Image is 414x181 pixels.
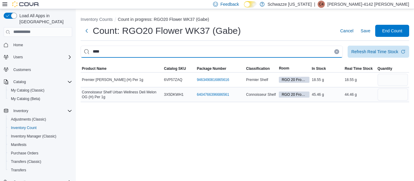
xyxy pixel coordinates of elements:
[246,77,268,82] span: Premier Shelf
[6,124,75,132] button: Inventory Count
[279,92,309,98] span: RGO 20 Front Room
[282,92,306,97] span: RGO 20 Front Room
[11,125,37,130] span: Inventory Count
[197,66,226,71] span: Package Number
[11,168,26,173] span: Transfers
[8,124,39,131] a: Inventory Count
[11,88,45,93] span: My Catalog (Classic)
[311,91,343,98] div: 45.46 g
[327,1,409,8] p: [PERSON_NAME]-4142 [PERSON_NAME]
[1,53,75,61] button: Users
[376,65,409,72] button: Quantity
[81,17,113,22] button: Inventory Counts
[118,17,209,22] button: Count in progress: RGO20 Flower WK37 (Gabe)
[279,66,289,71] span: Room
[81,25,93,37] button: Next
[6,166,75,174] button: Transfers
[8,87,47,94] a: My Catalog (Classic)
[348,46,409,58] button: Refresh Real Time Stock
[197,92,229,97] a: 6404766396686561
[11,66,33,73] a: Customers
[8,124,72,131] span: Inventory Count
[8,116,48,123] a: Adjustments (Classic)
[343,65,376,72] button: Real Time Stock
[11,66,72,73] span: Customers
[13,108,28,113] span: Inventory
[358,25,373,37] button: Save
[6,132,75,141] button: Inventory Manager (Classic)
[11,41,72,49] span: Home
[8,141,72,148] span: Manifests
[8,116,72,123] span: Adjustments (Classic)
[12,1,39,7] img: Cova
[268,1,312,8] p: Schwazze [US_STATE]
[11,159,41,164] span: Transfers (Classic)
[81,16,409,24] nav: An example of EuiBreadcrumbs
[245,65,278,72] button: Classification
[279,77,309,83] span: RGO 20 Front Room
[82,90,162,99] span: Connoisseur Shelf Urban Wellness Deli Melon OG (H) Per 1g
[311,76,343,83] div: 18.55 g
[8,158,44,165] a: Transfers (Classic)
[13,79,26,84] span: Catalog
[6,115,75,124] button: Adjustments (Classic)
[8,150,72,157] span: Purchase Orders
[311,65,343,72] button: In Stock
[361,28,370,34] span: Save
[163,65,195,72] button: Catalog SKU
[6,86,75,95] button: My Catalog (Classic)
[11,107,31,115] button: Inventory
[93,25,241,37] h1: Count: RGO20 Flower WK37 (Gabe)
[11,41,25,49] a: Home
[81,65,163,72] button: Product Name
[1,78,75,86] button: Catalog
[8,133,59,140] a: Inventory Manager (Classic)
[11,151,38,156] span: Purchase Orders
[164,92,184,97] span: 3X5DKWH1
[8,150,41,157] a: Purchase Orders
[13,55,23,60] span: Users
[378,66,392,71] span: Quantity
[11,53,72,61] span: Users
[314,1,315,8] p: |
[8,166,72,174] span: Transfers
[197,77,229,82] a: 9463490816865616
[8,133,72,140] span: Inventory Manager (Classic)
[164,77,182,82] span: 6VP57ZAQ
[343,91,376,98] div: 44.46 g
[6,141,75,149] button: Manifests
[345,66,372,71] span: Real Time Stock
[11,53,25,61] button: Users
[82,66,106,71] span: Product Name
[6,95,75,103] button: My Catalog (Beta)
[6,157,75,166] button: Transfers (Classic)
[8,95,72,102] span: My Catalog (Beta)
[343,76,376,83] div: 18.55 g
[8,166,28,174] a: Transfers
[246,66,270,71] span: Classification
[17,13,72,25] span: Load All Apps in [GEOGRAPHIC_DATA]
[195,65,245,72] button: Package Number
[81,46,343,58] input: This is a search bar. After typing your query, hit enter to filter the results lower in the page.
[375,25,409,37] button: End Count
[246,92,276,97] span: Connoisseur Shelf
[220,1,239,7] span: Feedback
[340,28,353,34] span: Cancel
[8,141,29,148] a: Manifests
[11,142,26,147] span: Manifests
[351,49,398,55] div: Refresh Real Time Stock
[11,78,72,86] span: Catalog
[11,117,46,122] span: Adjustments (Classic)
[312,66,326,71] span: In Stock
[82,77,143,82] span: Premier [PERSON_NAME] (H) Per 1g
[8,87,72,94] span: My Catalog (Classic)
[11,107,72,115] span: Inventory
[8,95,43,102] a: My Catalog (Beta)
[164,66,186,71] span: Catalog SKU
[13,67,31,72] span: Customers
[1,65,75,74] button: Customers
[244,1,257,8] input: Dark Mode
[382,28,402,34] span: End Count
[1,40,75,49] button: Home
